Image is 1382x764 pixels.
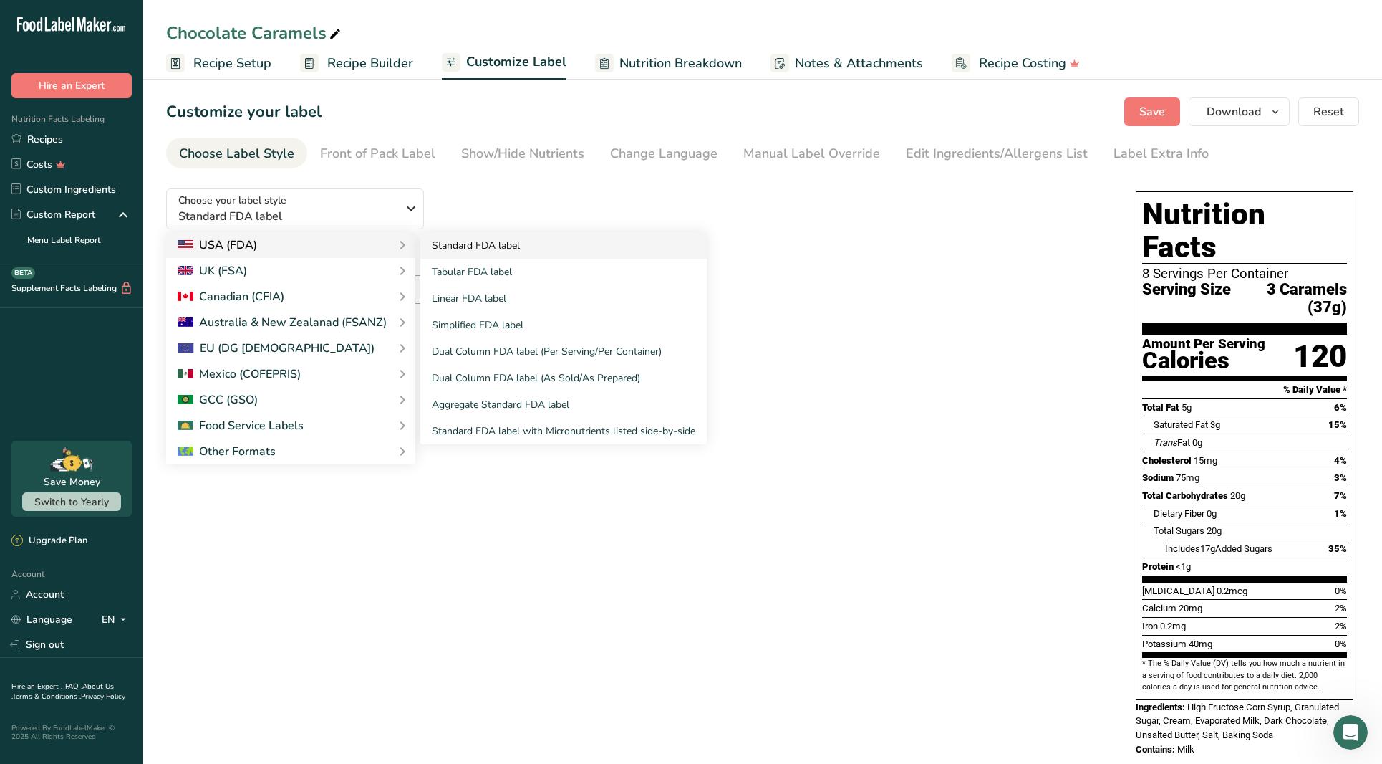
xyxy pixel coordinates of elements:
[1207,525,1222,536] span: 20g
[45,469,57,481] button: Gif picker
[1136,702,1185,712] span: Ingredients:
[906,144,1088,163] div: Edit Ingredients/Allergens List
[420,418,707,444] a: Standard FDA label with Micronutrients listed side-by-side
[420,365,707,391] a: Dual Column FDA label (As Sold/As Prepared)
[1139,103,1165,120] span: Save
[178,417,304,434] div: Food Service Labels
[11,607,72,632] a: Language
[193,54,271,73] span: Recipe Setup
[1179,603,1202,613] span: 20mg
[1154,437,1177,448] i: Trans
[34,495,109,509] span: Switch to Yearly
[102,611,132,629] div: EN
[178,314,387,331] div: Australia & New Zealanad (FSANZ)
[610,144,717,163] div: Change Language
[300,47,413,80] a: Recipe Builder
[11,534,87,548] div: Upgrade Plan
[327,54,413,73] span: Recipe Builder
[178,395,193,405] img: 2Q==
[11,207,95,222] div: Custom Report
[11,267,35,279] div: BETA
[1142,658,1347,693] section: * The % Daily Value (DV) tells you how much a nutrient in a serving of food contributes to a dail...
[1142,586,1214,596] span: [MEDICAL_DATA]
[23,222,135,231] div: [PERSON_NAME] • [DATE]
[69,7,163,18] h1: [PERSON_NAME]
[1154,525,1204,536] span: Total Sugars
[166,20,344,46] div: Chocolate Caramels
[23,91,223,105] div: Hi [PERSON_NAME]
[1328,419,1347,430] span: 15%
[1136,744,1175,755] span: Contains:
[770,47,923,80] a: Notes & Attachments
[1192,437,1202,448] span: 0g
[166,47,271,80] a: Recipe Setup
[44,474,100,490] div: Save Money
[41,8,64,31] img: Profile image for Rana
[178,443,276,460] div: Other Formats
[1176,561,1191,572] span: <1g
[320,144,435,163] div: Front of Pack Label
[69,18,139,32] p: Active 20h ago
[1231,281,1347,316] span: 3 Caramels (37g)
[1142,338,1265,351] div: Amount Per Serving
[81,692,125,702] a: Privacy Policy
[420,391,707,418] a: Aggregate Standard FDA label
[442,46,566,80] a: Customize Label
[952,47,1080,80] a: Recipe Costing
[1334,490,1347,501] span: 7%
[1113,144,1209,163] div: Label Extra Info
[1142,639,1187,649] span: Potassium
[1334,472,1347,483] span: 3%
[420,232,707,259] a: Standard FDA label
[1142,198,1347,264] h1: Nutrition Facts
[1334,455,1347,466] span: 4%
[1230,490,1245,501] span: 20g
[1313,103,1344,120] span: Reset
[1136,702,1339,740] span: High Fructose Corn Syrup, Granulated Sugar, Cream, Evaporated Milk, Dark Chocolate, Unsalted Butt...
[23,197,223,211] div: Let’s chat! 👇
[420,312,707,338] a: Simplified FDA label
[11,82,235,219] div: Hi [PERSON_NAME]Just checking in! How’s everything going with FLM so far?If you’ve got any questi...
[1217,586,1247,596] span: 0.2mcg
[420,259,707,285] a: Tabular FDA label
[166,100,322,124] h1: Customize your label
[1160,621,1186,631] span: 0.2mg
[1182,402,1192,413] span: 5g
[1142,621,1158,631] span: Iron
[420,285,707,312] a: Linear FDA label
[11,73,132,98] button: Hire an Expert
[11,682,62,692] a: Hire an Expert .
[1189,97,1290,126] button: Download
[1335,603,1347,613] span: 2%
[1154,508,1204,519] span: Dietary Fiber
[1194,455,1217,466] span: 15mg
[1142,490,1228,501] span: Total Carbohydrates
[1334,402,1347,413] span: 6%
[22,469,34,481] button: Emoji picker
[9,6,37,33] button: go back
[178,288,284,305] div: Canadian (CFIA)
[179,144,294,163] div: Choose Label Style
[178,208,397,225] span: Standard FDA label
[22,492,121,511] button: Switch to Yearly
[1142,561,1174,572] span: Protein
[1207,508,1217,519] span: 0g
[1142,455,1192,466] span: Cholesterol
[178,237,257,254] div: USA (FDA)
[178,340,375,357] div: EU (DG [DEMOGRAPHIC_DATA])
[12,439,274,464] textarea: Message…
[166,188,424,229] button: Choose your label style Standard FDA label
[466,52,566,72] span: Customize Label
[1176,472,1199,483] span: 75mg
[1142,267,1347,281] div: 8 Servings Per Container
[178,262,247,280] div: UK (FSA)
[1335,639,1347,649] span: 0%
[1335,621,1347,631] span: 2%
[1142,350,1265,371] div: Calories
[1328,543,1347,554] span: 35%
[224,6,251,33] button: Home
[1210,419,1220,430] span: 3g
[11,724,132,741] div: Powered By FoodLabelMaker © 2025 All Rights Reserved
[461,144,584,163] div: Show/Hide Nutrients
[11,82,275,251] div: Rana says…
